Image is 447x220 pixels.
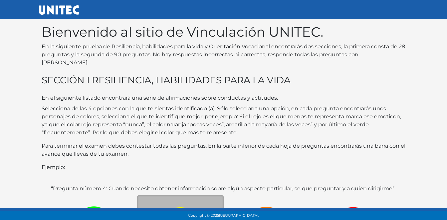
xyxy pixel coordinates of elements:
label: “Pregunta número 4: Cuando necesito obtener información sobre algún aspecto particular, se que pr... [51,185,394,193]
p: Selecciona de las 4 opciones con la que te sientas identificado (a). Sólo selecciona una opción, ... [42,105,406,137]
p: Ejemplo: [42,163,406,171]
h1: Bienvenido al sitio de Vinculación UNITEC. [42,24,406,40]
p: En el siguiente listado encontrará una serie de afirmaciones sobre conductas y actitudes. [42,94,406,102]
span: [GEOGRAPHIC_DATA]. [219,213,259,218]
p: Para terminar el examen debes contestar todas las preguntas. En la parte inferior de cada hoja de... [42,142,406,158]
img: UNITEC [39,5,79,15]
h3: SECCIÓN I RESILIENCIA, HABILIDADES PARA LA VIDA [42,75,406,86]
p: En la siguiente prueba de Resiliencia, habilidades para la vida y Orientación Vocacional encontra... [42,43,406,67]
